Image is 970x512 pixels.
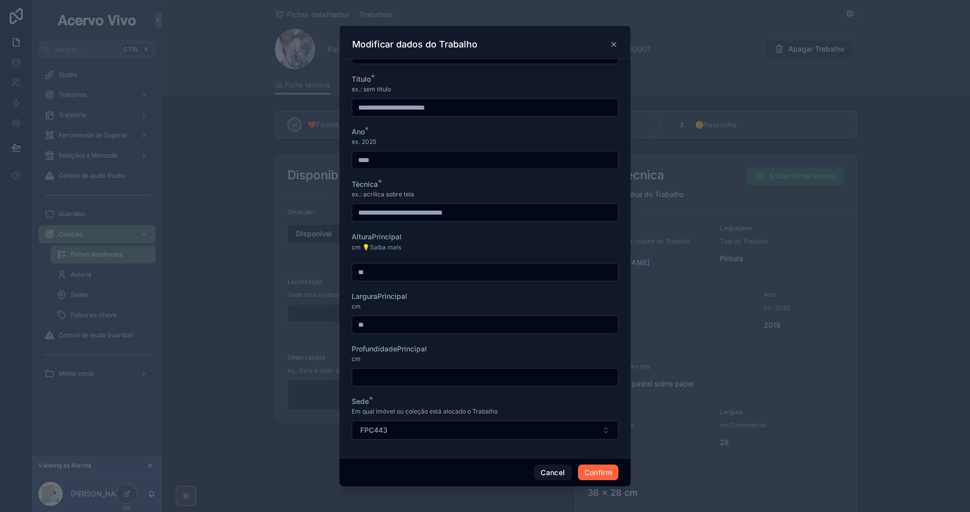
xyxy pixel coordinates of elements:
[352,75,371,83] span: Título
[352,190,414,198] span: ex.: acrílica sobre tela
[360,425,387,435] span: FPC443
[352,138,376,146] span: ex. 2025
[352,344,427,353] span: ProfundidadePrincipal
[352,302,361,311] span: cm
[352,243,401,252] p: cm 💡
[352,292,407,300] span: LarguraPrincipal
[370,243,401,251] a: Saiba mais
[352,127,365,136] span: Ano
[352,407,498,416] span: Em qual imóvel ou coleção está alocado o Trabalho
[352,232,402,241] span: AlturaPrincipal
[578,465,618,481] button: Confirm
[352,38,477,50] h3: Modificar dados do Trabalho
[352,85,391,93] span: ex.: sem título
[352,180,378,188] span: Técnica
[352,421,618,440] button: Select Button
[534,465,571,481] button: Cancel
[352,355,361,363] span: cm
[352,397,369,405] span: Sede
